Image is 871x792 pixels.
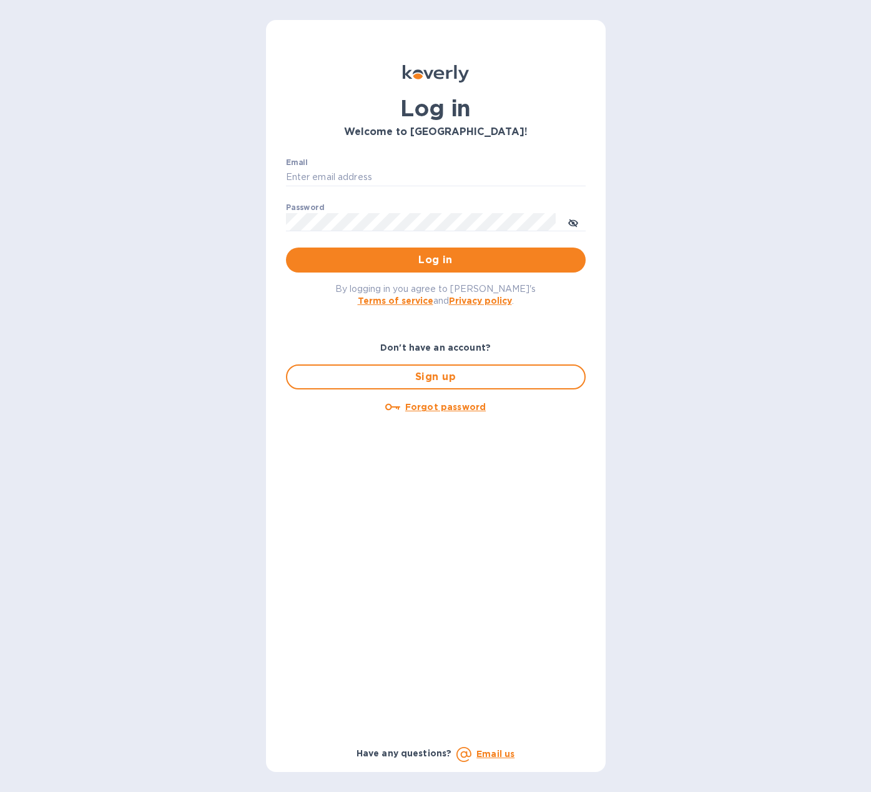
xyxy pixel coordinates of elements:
button: Log in [286,248,586,273]
a: Email us [476,749,514,759]
button: toggle password visibility [561,209,586,234]
b: Don't have an account? [380,343,491,353]
span: Log in [296,253,576,268]
a: Terms of service [358,296,433,306]
h1: Log in [286,95,586,121]
u: Forgot password [405,402,486,412]
span: By logging in you agree to [PERSON_NAME]'s and . [335,284,536,306]
a: Privacy policy [449,296,512,306]
input: Enter email address [286,168,586,187]
img: Koverly [403,65,469,83]
b: Have any questions? [357,748,452,758]
button: Sign up [286,364,586,389]
label: Password [286,204,324,211]
label: Email [286,159,308,166]
h3: Welcome to [GEOGRAPHIC_DATA]! [286,126,586,138]
span: Sign up [297,369,574,384]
